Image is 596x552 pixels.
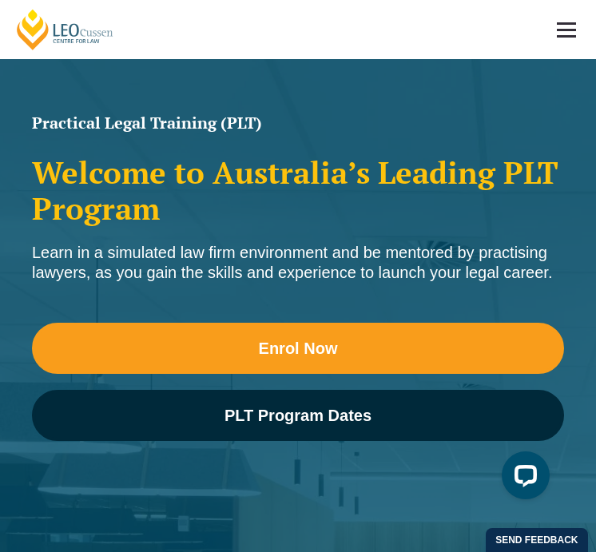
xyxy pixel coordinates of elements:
iframe: LiveChat chat widget [489,445,556,512]
span: Enrol Now [259,340,338,356]
span: PLT Program Dates [224,407,372,423]
a: Enrol Now [32,323,564,374]
a: [PERSON_NAME] Centre for Law [14,8,116,51]
a: PLT Program Dates [32,390,564,441]
h1: Practical Legal Training (PLT) [32,115,564,131]
h2: Welcome to Australia’s Leading PLT Program [32,155,564,227]
div: Learn in a simulated law firm environment and be mentored by practising lawyers, as you gain the ... [32,243,564,283]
